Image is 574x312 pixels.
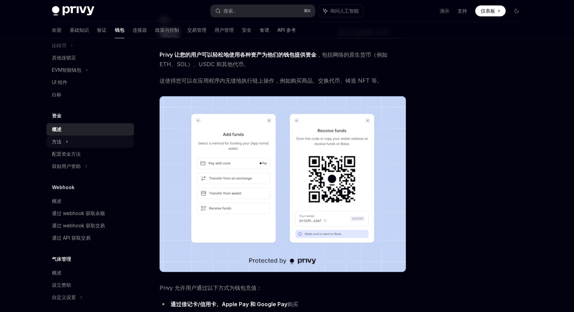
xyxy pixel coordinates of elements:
font: 通过 webhook 获取交易 [52,223,105,228]
a: 通过 webhook 获取交易 [46,219,134,232]
a: 概述 [46,267,134,279]
a: 通过 webhook 获取余额 [46,207,134,219]
a: 概述 [46,195,134,207]
a: 通过借记卡/信用卡、Apple Pay 和 Google Pay [170,301,287,308]
a: 配置资金方法 [46,148,134,160]
font: 安全 [242,27,251,33]
font: 交易管理 [187,27,206,33]
button: 搜索...⌘K [210,5,315,17]
font: 钱包 [115,27,124,33]
a: 用户管理 [215,22,234,38]
font: 验证 [97,27,107,33]
font: 概述 [52,198,61,204]
font: 概述 [52,270,61,275]
font: 通过 webhook 获取余额 [52,210,105,216]
font: 白标 [52,91,61,97]
a: 安全 [242,22,251,38]
a: 连接器 [133,22,147,38]
font: 气体管理 [52,256,71,262]
font: 食谱 [260,27,269,33]
font: 购买 [287,301,298,308]
img: 深色标志 [52,6,94,16]
font: 搜索... [223,8,236,14]
font: 欢迎 [52,27,61,33]
font: 方法 [52,139,61,144]
a: 政策与控制 [155,22,179,38]
a: 演示 [440,8,449,14]
font: API 参考 [277,27,296,33]
a: 其他连锁店 [46,52,134,64]
font: 用户管理 [215,27,234,33]
font: EVM智能钱包 [52,67,81,73]
font: 配置资金方法 [52,151,81,157]
font: Privy 允许用户通过以下方式为钱包充值： [160,284,262,291]
a: 食谱 [260,22,269,38]
a: 支持 [457,8,467,14]
a: 交易管理 [187,22,206,38]
font: 询问人工智能 [330,8,359,14]
font: Webhook [52,184,74,190]
font: 鼓励用户资助 [52,163,81,169]
font: 概述 [52,126,61,132]
a: 白标 [46,88,134,101]
font: UI 组件 [52,79,67,85]
button: 切换暗模式 [511,5,522,16]
font: 连接器 [133,27,147,33]
font: 政策与控制 [155,27,179,33]
font: 这使得您可以在应用程序内无缝地执行链上操作，例如购买商品、交换代币、铸造 NFT 等。 [160,77,382,84]
font: 通过 API 获取交易 [52,235,91,241]
font: 仪表板 [481,8,495,14]
a: UI 组件 [46,76,134,88]
a: 仪表板 [475,5,506,16]
a: 基础知识 [70,22,89,38]
font: 其他连锁店 [52,55,76,60]
font: 设立赞助 [52,282,71,288]
font: 自定义设置 [52,294,76,300]
a: 概述 [46,123,134,136]
button: 询问人工智能 [318,5,364,17]
font: 基础知识 [70,27,89,33]
a: 设立赞助 [46,279,134,291]
img: 图片/Funding.png [160,96,406,272]
a: API 参考 [277,22,296,38]
font: Privy 让您的用户可以轻松地使用各种资产为他们的钱包提供资金 [160,51,316,58]
a: 通过 API 获取交易 [46,232,134,244]
font: 资金 [52,113,61,118]
a: 钱包 [115,22,124,38]
a: 验证 [97,22,107,38]
a: 欢迎 [52,22,61,38]
font: ⌘ [304,8,308,13]
font: K [308,8,311,13]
